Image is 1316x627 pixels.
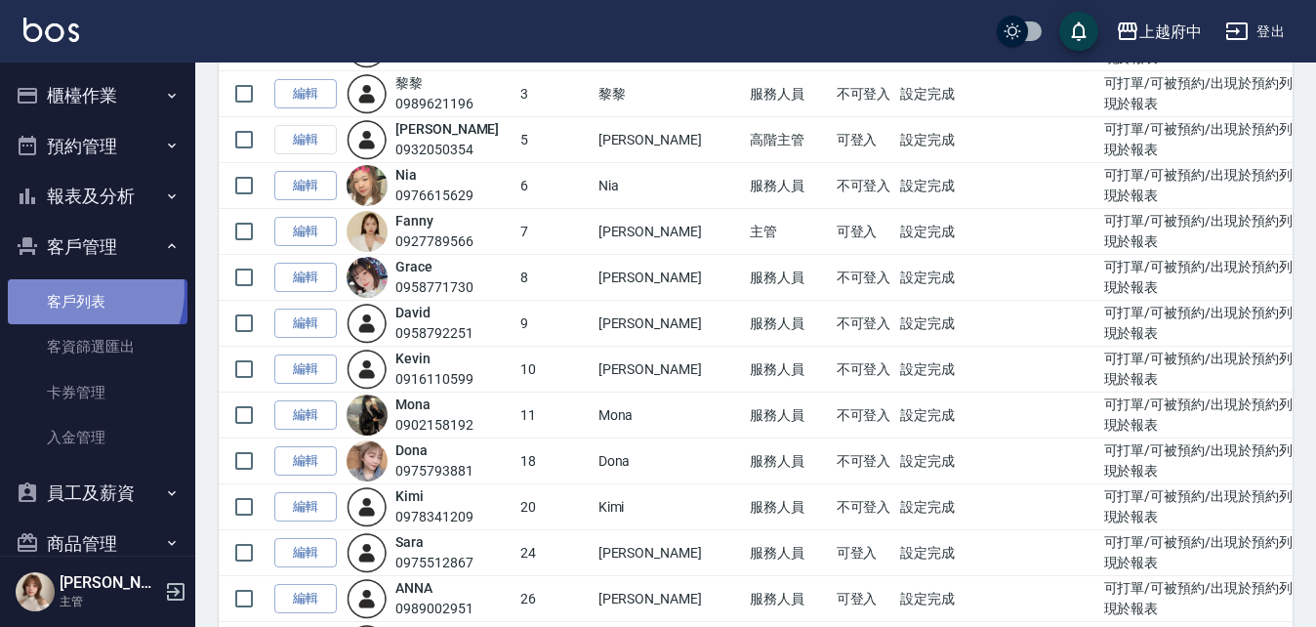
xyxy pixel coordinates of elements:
[515,439,594,484] td: 18
[515,71,594,117] td: 3
[832,117,896,163] td: 可登入
[832,301,896,347] td: 不可登入
[347,211,388,252] img: avatar.jpeg
[832,209,896,255] td: 可登入
[395,580,432,596] a: ANNA
[395,121,499,137] a: [PERSON_NAME]
[395,259,432,274] a: Grace
[347,578,388,619] img: user-login-man-human-body-mobile-person-512.png
[395,488,424,504] a: Kimi
[274,171,337,201] a: 編輯
[395,277,473,298] div: 0958771730
[515,209,594,255] td: 7
[347,165,388,206] img: avatar.jpeg
[8,222,187,272] button: 客戶管理
[832,439,896,484] td: 不可登入
[895,163,1098,209] td: 設定完成
[8,468,187,519] button: 員工及薪資
[745,163,832,209] td: 服務人員
[8,324,187,369] a: 客資篩選匯出
[347,349,388,390] img: user-login-man-human-body-mobile-person-512.png
[594,71,745,117] td: 黎黎
[347,486,388,527] img: user-login-man-human-body-mobile-person-512.png
[594,439,745,484] td: Dona
[274,538,337,568] a: 編輯
[395,167,417,183] a: Nia
[832,484,896,530] td: 不可登入
[274,217,337,247] a: 編輯
[274,492,337,522] a: 編輯
[594,576,745,622] td: [PERSON_NAME]
[515,117,594,163] td: 5
[274,79,337,109] a: 編輯
[895,484,1098,530] td: 設定完成
[895,530,1098,576] td: 設定完成
[594,255,745,301] td: [PERSON_NAME]
[895,209,1098,255] td: 設定完成
[395,94,473,114] div: 0989621196
[895,439,1098,484] td: 設定完成
[395,507,473,527] div: 0978341209
[16,572,55,611] img: Person
[594,484,745,530] td: Kimi
[8,279,187,324] a: 客戶列表
[274,309,337,339] a: 編輯
[745,301,832,347] td: 服務人員
[1217,14,1293,50] button: 登出
[8,121,187,172] button: 預約管理
[594,530,745,576] td: [PERSON_NAME]
[347,532,388,573] img: user-login-man-human-body-mobile-person-512.png
[895,255,1098,301] td: 設定完成
[8,171,187,222] button: 報表及分析
[347,440,388,481] img: avatar.jpeg
[594,393,745,439] td: Mona
[395,461,473,481] div: 0975793881
[395,415,473,436] div: 0902158192
[594,117,745,163] td: [PERSON_NAME]
[60,593,159,610] p: 主管
[1059,12,1098,51] button: save
[594,347,745,393] td: [PERSON_NAME]
[395,553,473,573] div: 0975512867
[347,395,388,436] img: avatar.jpeg
[395,323,473,344] div: 0958792251
[395,305,431,320] a: David
[274,355,337,385] a: 編輯
[745,209,832,255] td: 主管
[395,140,499,160] div: 0932050354
[515,347,594,393] td: 10
[832,163,896,209] td: 不可登入
[274,400,337,431] a: 編輯
[515,530,594,576] td: 24
[895,117,1098,163] td: 設定完成
[832,347,896,393] td: 不可登入
[745,393,832,439] td: 服務人員
[274,446,337,477] a: 編輯
[347,73,388,114] img: user-login-man-human-body-mobile-person-512.png
[8,519,187,569] button: 商品管理
[832,393,896,439] td: 不可登入
[274,263,337,293] a: 編輯
[395,442,428,458] a: Dona
[832,71,896,117] td: 不可登入
[745,255,832,301] td: 服務人員
[594,163,745,209] td: Nia
[515,393,594,439] td: 11
[594,301,745,347] td: [PERSON_NAME]
[745,439,832,484] td: 服務人員
[8,415,187,460] a: 入金管理
[60,573,159,593] h5: [PERSON_NAME]
[515,163,594,209] td: 6
[274,584,337,614] a: 編輯
[594,209,745,255] td: [PERSON_NAME]
[347,119,388,160] img: user-login-man-human-body-mobile-person-512.png
[832,576,896,622] td: 可登入
[347,303,388,344] img: user-login-man-human-body-mobile-person-512.png
[395,534,424,550] a: Sara
[515,301,594,347] td: 9
[395,186,473,206] div: 0976615629
[395,599,473,619] div: 0989002951
[8,70,187,121] button: 櫃檯作業
[745,71,832,117] td: 服務人員
[1108,12,1210,52] button: 上越府中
